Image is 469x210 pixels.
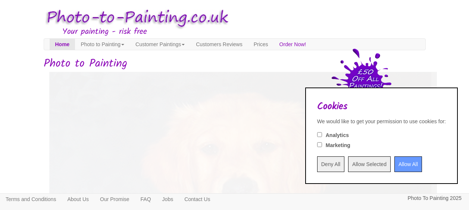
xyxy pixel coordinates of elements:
[317,101,446,112] h2: Cookies
[135,194,157,205] a: FAQ
[248,39,274,50] a: Prices
[274,39,312,50] a: Order Now!
[62,28,426,36] h3: Your painting - risk free
[94,194,135,205] a: Our Promise
[50,39,75,50] a: Home
[75,39,130,50] a: Photo to Painting
[407,194,462,203] p: Photo To Painting 2025
[348,156,391,172] input: Allow Selected
[190,39,248,50] a: Customers Reviews
[130,39,190,50] a: Customer Paintings
[317,118,446,125] div: We would like to get your permission to use cookies for:
[326,141,350,149] label: Marketing
[317,156,344,172] input: Deny All
[44,58,426,70] h1: Photo to Painting
[394,156,422,172] input: Allow All
[326,131,349,139] label: Analytics
[62,194,94,205] a: About Us
[157,194,179,205] a: Jobs
[331,48,398,115] img: 50 pound price drop
[40,4,231,32] img: Photo to Painting
[179,194,216,205] a: Contact Us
